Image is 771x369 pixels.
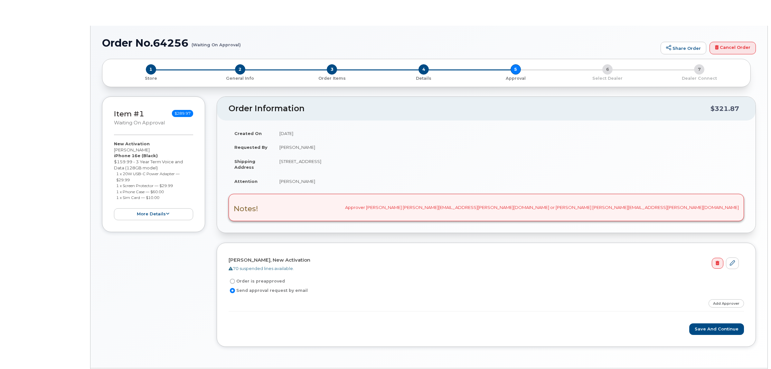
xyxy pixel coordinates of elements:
small: 1 x Screen Protector — $29.99 [116,183,173,188]
label: Send approval request by email [229,287,308,294]
div: Approver [PERSON_NAME] [PERSON_NAME][EMAIL_ADDRESS][PERSON_NAME][DOMAIN_NAME] or [PERSON_NAME] [P... [229,194,744,221]
div: 70 suspended lines available. [229,265,739,272]
span: 2 [235,64,245,75]
h3: Notes! [234,205,258,213]
a: Share Order [661,42,706,55]
a: 2 General Info [194,75,286,81]
strong: Shipping Address [234,159,255,170]
a: Item #1 [114,109,144,118]
span: 1 [146,64,156,75]
strong: Requested By [234,145,268,150]
a: Add Approver [709,299,744,307]
h2: Order Information [229,104,710,113]
small: 1 x 20W USB-C Power Adapter — $29.99 [116,171,180,182]
a: 4 Details [378,75,470,81]
a: 1 Store [108,75,194,81]
span: $289.97 [172,110,193,117]
td: [PERSON_NAME] [274,174,744,188]
p: Details [381,76,467,81]
h4: [PERSON_NAME], New Activation [229,257,739,263]
label: Order is preapproved [229,277,285,285]
td: [DATE] [274,126,744,140]
strong: iPhone 16e (Black) [114,153,158,158]
p: General Info [197,76,283,81]
h1: Order No.64256 [102,37,657,49]
small: 1 x Phone Case — $60.00 [116,189,164,194]
span: 3 [327,64,337,75]
td: [STREET_ADDRESS] [274,154,744,174]
button: Save and Continue [689,323,744,335]
strong: Attention [234,179,258,184]
button: more details [114,208,193,220]
strong: Created On [234,131,262,136]
div: $321.87 [710,103,739,115]
p: Order Items [289,76,375,81]
p: Store [110,76,192,81]
div: [PERSON_NAME] $159.99 - 3 Year Term Voice and Data (128GB model) [114,141,193,220]
strong: New Activation [114,141,150,146]
small: Waiting On Approval [114,120,165,126]
a: Cancel Order [710,42,756,55]
td: [PERSON_NAME] [274,140,744,154]
input: Send approval request by email [230,288,235,293]
small: (Waiting On Approval) [192,37,241,47]
span: 4 [418,64,429,75]
input: Order is preapproved [230,279,235,284]
a: 3 Order Items [286,75,378,81]
small: 1 x Sim Card — $10.00 [116,195,159,200]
